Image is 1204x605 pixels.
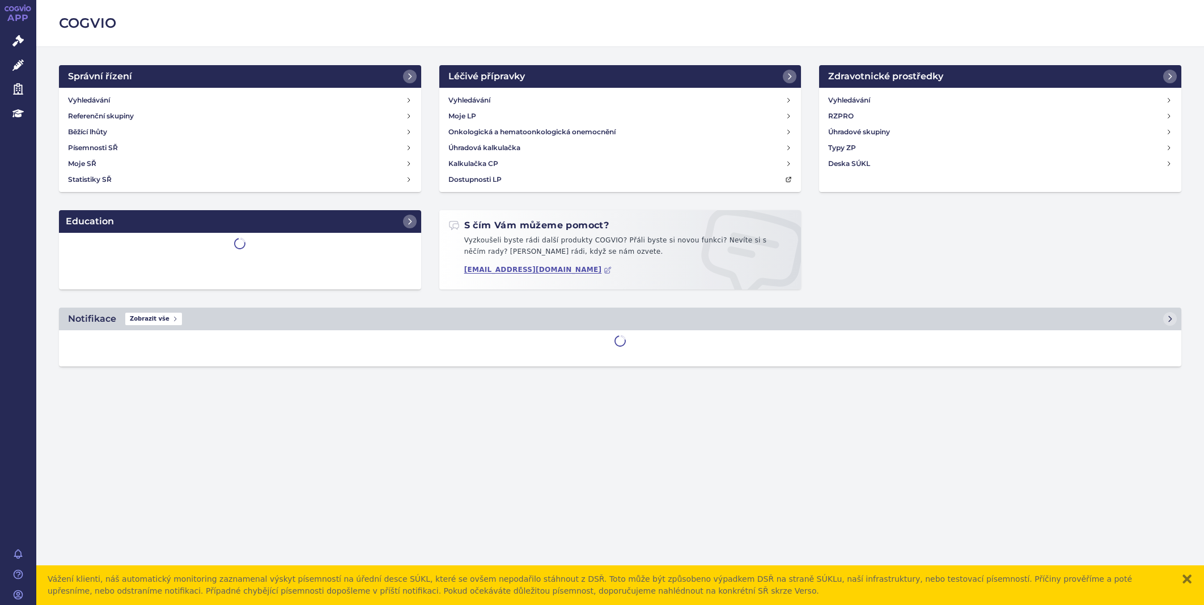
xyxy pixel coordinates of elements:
[448,126,616,138] h4: Onkologická a hematoonkologická onemocnění
[48,573,1170,597] div: Vážení klienti, náš automatický monitoring zaznamenal výskyt písemností na úřední desce SÚKL, kte...
[464,266,612,274] a: [EMAIL_ADDRESS][DOMAIN_NAME]
[448,235,792,262] p: Vyzkoušeli byste rádi další produkty COGVIO? Přáli byste si novou funkci? Nevíte si s něčím rady?...
[828,142,856,154] h4: Typy ZP
[66,215,114,228] h2: Education
[1181,573,1193,585] button: zavřít
[125,313,182,325] span: Zobrazit vše
[828,95,870,106] h4: Vyhledávání
[59,14,1181,33] h2: COGVIO
[828,158,870,169] h4: Deska SÚKL
[444,172,797,188] a: Dostupnosti LP
[824,124,1177,140] a: Úhradové skupiny
[68,312,116,326] h2: Notifikace
[819,65,1181,88] a: Zdravotnické prostředky
[444,140,797,156] a: Úhradová kalkulačka
[68,158,96,169] h4: Moje SŘ
[828,70,943,83] h2: Zdravotnické prostředky
[68,110,134,122] h4: Referenční skupiny
[63,108,417,124] a: Referenční skupiny
[63,156,417,172] a: Moje SŘ
[448,158,498,169] h4: Kalkulačka CP
[63,172,417,188] a: Statistiky SŘ
[68,142,118,154] h4: Písemnosti SŘ
[828,126,890,138] h4: Úhradové skupiny
[63,124,417,140] a: Běžící lhůty
[444,92,797,108] a: Vyhledávání
[824,140,1177,156] a: Typy ZP
[448,219,609,232] h2: S čím Vám můžeme pomoct?
[68,126,107,138] h4: Běžící lhůty
[448,95,490,106] h4: Vyhledávání
[448,70,525,83] h2: Léčivé přípravky
[444,108,797,124] a: Moje LP
[59,65,421,88] a: Správní řízení
[448,110,476,122] h4: Moje LP
[68,174,112,185] h4: Statistiky SŘ
[68,70,132,83] h2: Správní řízení
[448,174,502,185] h4: Dostupnosti LP
[59,210,421,233] a: Education
[824,156,1177,172] a: Deska SÚKL
[59,308,1181,330] a: NotifikaceZobrazit vše
[448,142,520,154] h4: Úhradová kalkulačka
[824,108,1177,124] a: RZPRO
[828,110,854,122] h4: RZPRO
[63,140,417,156] a: Písemnosti SŘ
[68,95,110,106] h4: Vyhledávání
[439,65,802,88] a: Léčivé přípravky
[63,92,417,108] a: Vyhledávání
[444,124,797,140] a: Onkologická a hematoonkologická onemocnění
[444,156,797,172] a: Kalkulačka CP
[824,92,1177,108] a: Vyhledávání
